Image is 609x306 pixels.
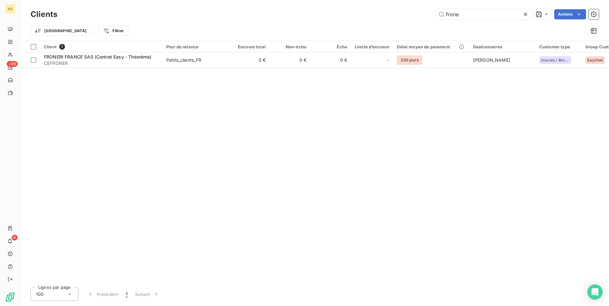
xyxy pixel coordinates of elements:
[44,44,57,49] span: Client
[397,44,465,49] div: Délai moyen de paiement
[166,57,202,63] div: Petits_clients_FR
[59,44,65,50] span: 1
[355,44,389,49] div: Limite d’encours
[229,52,269,68] td: 0 €
[273,44,306,49] div: Non-échu
[539,44,578,49] div: Customer type
[122,288,131,301] button: 1
[126,291,127,297] span: 1
[269,52,310,68] td: 0 €
[436,9,531,19] input: Rechercher
[5,292,15,302] img: Logo LeanPay
[7,61,18,67] span: +99
[397,55,422,65] span: 230 jours
[31,9,57,20] h3: Clients
[587,284,603,300] div: Open Intercom Messenger
[541,58,569,62] span: Insurers / Brokers
[44,60,159,66] span: CEFRONER
[554,9,586,19] button: Actions
[131,288,163,301] button: Suivant
[36,291,44,297] span: 100
[99,26,128,36] button: Filtrer
[233,44,266,49] div: Encours total
[12,235,18,240] span: 6
[31,26,91,36] button: [GEOGRAPHIC_DATA]
[387,57,389,63] span: -
[473,57,510,63] span: [PERSON_NAME]
[310,52,351,68] td: 0 €
[473,44,532,49] div: Gestionnaires
[83,288,122,301] button: Précédent
[44,54,152,59] span: FRONERI FRANCE SAS (Contrat Easy - Théorème)
[166,44,225,49] div: Plan de relance
[314,44,347,49] div: Échu
[5,4,15,14] div: AS
[587,58,603,62] span: Easyfleet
